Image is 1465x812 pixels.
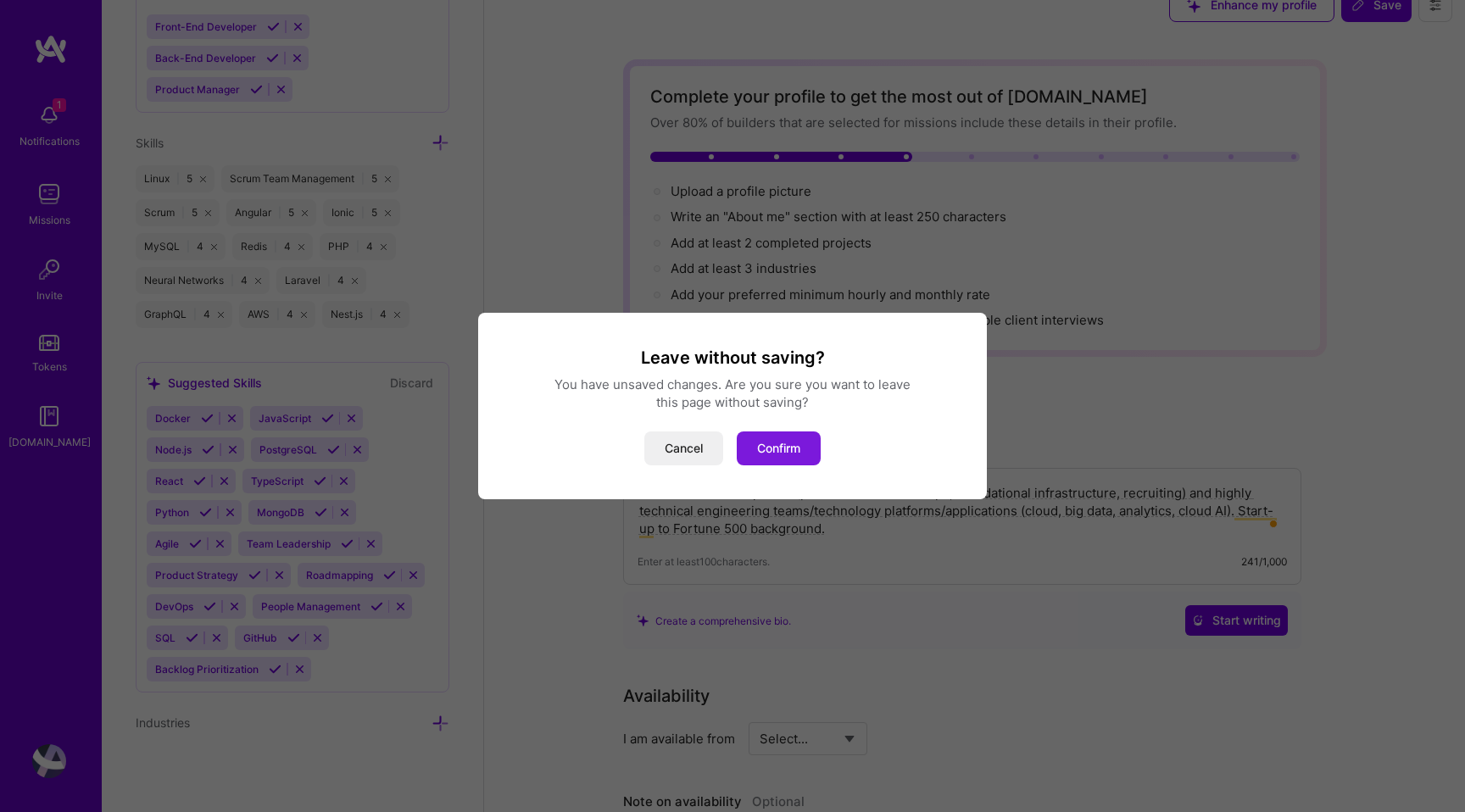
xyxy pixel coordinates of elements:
[478,313,987,499] div: modal
[499,393,966,411] div: this page without saving?
[499,375,966,393] div: You have unsaved changes. Are you sure you want to leave
[644,431,723,465] button: Cancel
[737,431,821,465] button: Confirm
[499,347,966,369] h3: Leave without saving?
